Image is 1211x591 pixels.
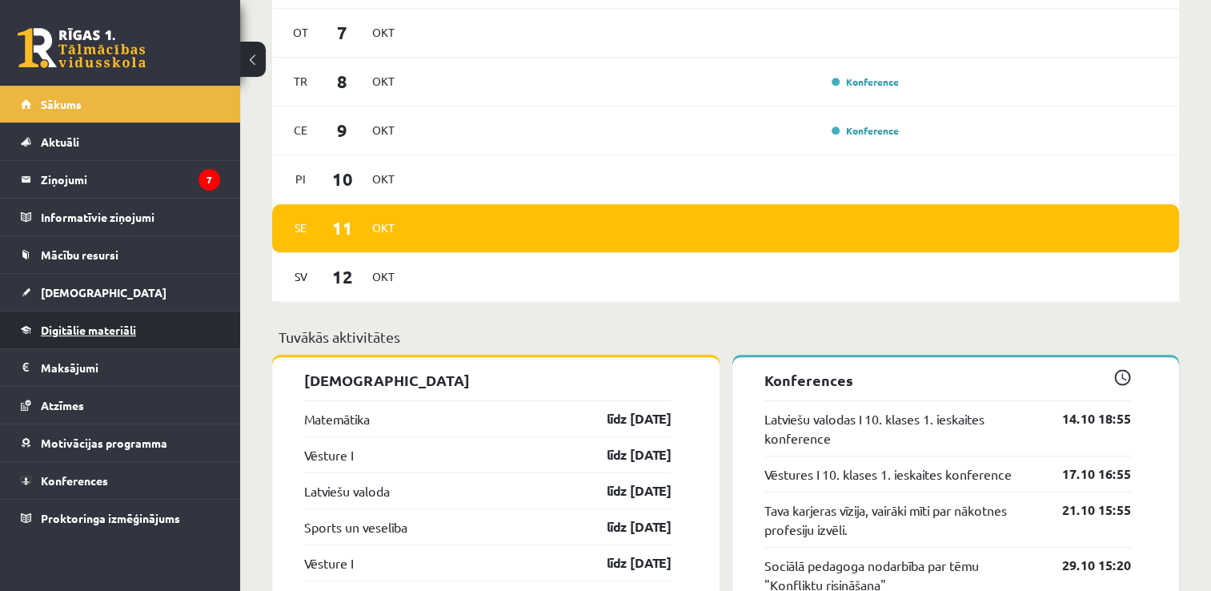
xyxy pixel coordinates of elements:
a: Vēsture I [304,553,353,573]
a: Tava karjeras vīzija, vairāki mīti par nākotnes profesiju izvēli. [764,501,1039,539]
a: 21.10 15:55 [1038,501,1131,520]
span: Se [284,215,318,240]
a: Sākums [21,86,220,123]
span: Okt [367,20,400,45]
span: Konferences [41,473,108,488]
a: līdz [DATE] [579,553,672,573]
span: 8 [318,68,367,94]
span: Digitālie materiāli [41,323,136,337]
a: Atzīmes [21,387,220,424]
a: līdz [DATE] [579,445,672,464]
span: 10 [318,166,367,192]
a: Maksājumi [21,349,220,386]
a: Konference [832,124,899,137]
a: Proktoringa izmēģinājums [21,500,220,537]
a: Vēsture I [304,445,353,464]
span: 7 [318,19,367,46]
a: līdz [DATE] [579,517,672,537]
span: 9 [318,117,367,143]
a: Digitālie materiāli [21,312,220,348]
span: Sākums [41,97,82,111]
a: Rīgas 1. Tālmācības vidusskola [18,28,146,68]
span: Atzīmes [41,398,84,412]
span: Ce [284,118,318,143]
span: 11 [318,215,367,241]
span: Okt [367,69,400,94]
a: Ziņojumi7 [21,161,220,198]
i: 7 [198,169,220,191]
a: līdz [DATE] [579,409,672,428]
span: Proktoringa izmēģinājums [41,511,180,525]
a: Latviešu valoda [304,481,390,501]
span: Okt [367,264,400,289]
legend: Ziņojumi [41,161,220,198]
a: 14.10 18:55 [1038,409,1131,428]
span: Pi [284,167,318,191]
span: [DEMOGRAPHIC_DATA] [41,285,166,300]
a: Mācību resursi [21,236,220,273]
span: Okt [367,215,400,240]
span: Mācību resursi [41,247,118,262]
a: 17.10 16:55 [1038,464,1131,484]
span: Sv [284,264,318,289]
a: Konferences [21,462,220,499]
a: Aktuāli [21,123,220,160]
span: Aktuāli [41,135,79,149]
span: Ot [284,20,318,45]
span: Okt [367,118,400,143]
a: Latviešu valodas I 10. klases 1. ieskaites konference [764,409,1039,448]
span: Tr [284,69,318,94]
span: Okt [367,167,400,191]
span: 12 [318,263,367,290]
span: Motivācijas programma [41,436,167,450]
p: [DEMOGRAPHIC_DATA] [304,369,672,391]
a: Informatīvie ziņojumi [21,199,220,235]
legend: Maksājumi [41,349,220,386]
a: Vēstures I 10. klases 1. ieskaites konference [764,464,1012,484]
a: Matemātika [304,409,370,428]
a: Konference [832,75,899,88]
p: Tuvākās aktivitātes [279,326,1173,348]
p: Konferences [764,369,1132,391]
a: 29.10 15:20 [1038,556,1131,575]
a: Motivācijas programma [21,424,220,461]
legend: Informatīvie ziņojumi [41,199,220,235]
a: līdz [DATE] [579,481,672,501]
a: [DEMOGRAPHIC_DATA] [21,274,220,311]
a: Sports un veselība [304,517,407,537]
